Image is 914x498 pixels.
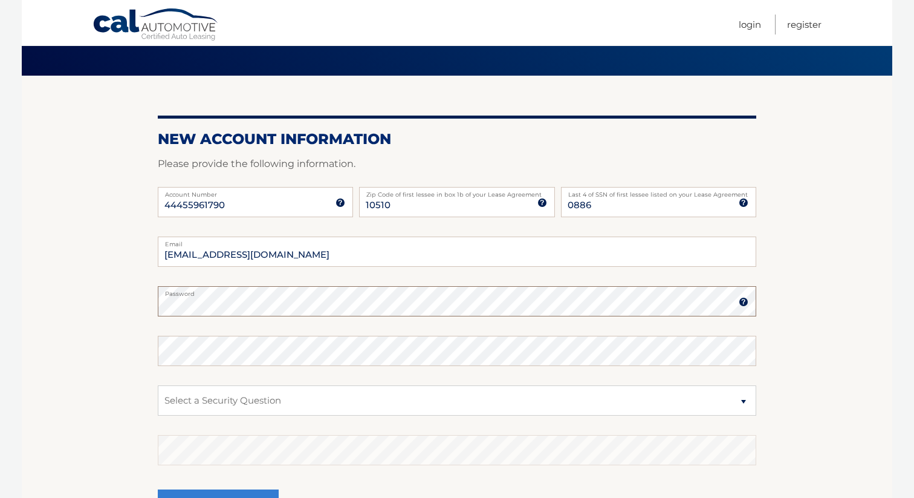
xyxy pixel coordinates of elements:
[158,237,756,246] label: Email
[158,187,353,197] label: Account Number
[158,130,756,148] h2: New Account Information
[787,15,822,34] a: Register
[158,187,353,217] input: Account Number
[561,187,756,197] label: Last 4 of SSN of first lessee listed on your Lease Agreement
[537,198,547,208] img: tooltip.svg
[561,187,756,217] input: SSN or EIN (last 4 digits only)
[158,156,756,172] p: Please provide the following information.
[739,297,748,307] img: tooltip.svg
[158,286,756,296] label: Password
[739,15,761,34] a: Login
[359,187,554,197] label: Zip Code of first lessee in box 1b of your Lease Agreement
[335,198,345,208] img: tooltip.svg
[739,198,748,208] img: tooltip.svg
[92,8,219,43] a: Cal Automotive
[359,187,554,217] input: Zip Code
[158,237,756,267] input: Email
